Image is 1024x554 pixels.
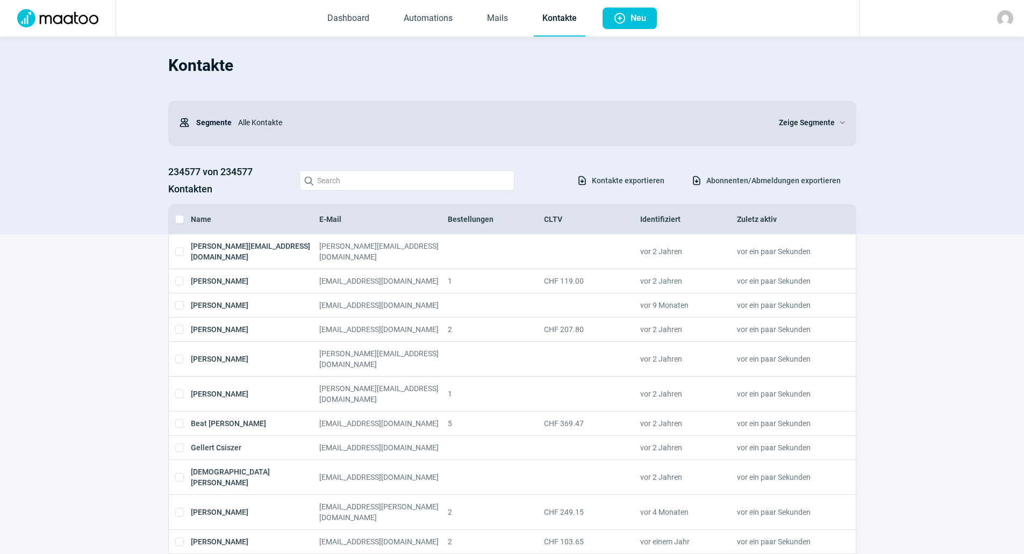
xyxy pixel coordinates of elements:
a: Automations [395,1,461,37]
div: vor ein paar Sekunden [737,276,833,286]
div: Zuletz aktiv [737,214,833,225]
div: 5 [448,418,544,429]
div: Segmente [179,112,232,133]
div: [PERSON_NAME] [191,501,319,523]
div: vor 2 Jahren [640,324,736,335]
a: Dashboard [319,1,378,37]
div: [EMAIL_ADDRESS][DOMAIN_NAME] [319,536,448,547]
div: [EMAIL_ADDRESS][DOMAIN_NAME] [319,324,448,335]
h3: 234577 von 234577 Kontakten [168,163,289,198]
div: vor ein paar Sekunden [737,418,833,429]
div: Gellert Csiszer [191,442,319,453]
div: vor ein paar Sekunden [737,536,833,547]
div: [PERSON_NAME][EMAIL_ADDRESS][DOMAIN_NAME] [191,241,319,262]
div: CHF 119.00 [544,276,640,286]
div: CHF 249.15 [544,501,640,523]
div: vor ein paar Sekunden [737,348,833,370]
span: Neu [631,8,646,29]
div: Name [191,214,319,225]
div: [PERSON_NAME] [191,383,319,405]
div: vor ein paar Sekunden [737,300,833,311]
div: [EMAIL_ADDRESS][DOMAIN_NAME] [319,300,448,311]
div: 1 [448,276,544,286]
div: vor 2 Jahren [640,383,736,405]
div: CHF 103.65 [544,536,640,547]
div: [EMAIL_ADDRESS][DOMAIN_NAME] [319,418,448,429]
div: vor ein paar Sekunden [737,442,833,453]
div: [EMAIL_ADDRESS][DOMAIN_NAME] [319,466,448,488]
div: vor einem Jahr [640,536,736,547]
div: Beat [PERSON_NAME] [191,418,319,429]
div: vor 2 Jahren [640,241,736,262]
div: [DEMOGRAPHIC_DATA][PERSON_NAME] [191,466,319,488]
div: E-Mail [319,214,448,225]
div: vor ein paar Sekunden [737,501,833,523]
div: vor 2 Jahren [640,442,736,453]
div: [PERSON_NAME] [191,348,319,370]
span: Zeige Segmente [779,116,835,129]
div: vor 2 Jahren [640,276,736,286]
div: [EMAIL_ADDRESS][DOMAIN_NAME] [319,442,448,453]
img: Logo [11,9,105,27]
div: CHF 207.80 [544,324,640,335]
div: 2 [448,324,544,335]
div: CLTV [544,214,640,225]
div: [PERSON_NAME] [191,536,319,547]
div: vor ein paar Sekunden [737,241,833,262]
div: Bestellungen [448,214,544,225]
div: vor 2 Jahren [640,418,736,429]
div: vor ein paar Sekunden [737,383,833,405]
button: Neu [603,8,657,29]
div: CHF 369.47 [544,418,640,429]
h1: Kontakte [168,47,856,84]
div: Identifiziert [640,214,736,225]
div: [PERSON_NAME][EMAIL_ADDRESS][DOMAIN_NAME] [319,383,448,405]
div: [PERSON_NAME][EMAIL_ADDRESS][DOMAIN_NAME] [319,348,448,370]
div: vor 4 Monaten [640,501,736,523]
div: vor 2 Jahren [640,466,736,488]
div: [EMAIL_ADDRESS][PERSON_NAME][DOMAIN_NAME] [319,501,448,523]
input: Search [299,170,514,191]
img: avatar [997,10,1013,26]
button: Abonnenten/Abmeldungen exportieren [680,171,852,190]
div: 1 [448,383,544,405]
span: Abonnenten/Abmeldungen exportieren [706,172,841,189]
div: Alle Kontakte [232,112,766,133]
div: [PERSON_NAME] [191,300,319,311]
div: vor 9 Monaten [640,300,736,311]
div: vor ein paar Sekunden [737,466,833,488]
div: [PERSON_NAME] [191,276,319,286]
div: [PERSON_NAME] [191,324,319,335]
button: Kontakte exportieren [565,171,676,190]
span: Kontakte exportieren [592,172,664,189]
div: 2 [448,501,544,523]
div: 2 [448,536,544,547]
div: [EMAIL_ADDRESS][DOMAIN_NAME] [319,276,448,286]
div: [PERSON_NAME][EMAIL_ADDRESS][DOMAIN_NAME] [319,241,448,262]
div: vor ein paar Sekunden [737,324,833,335]
a: Kontakte [534,1,585,37]
div: vor 2 Jahren [640,348,736,370]
a: Mails [478,1,517,37]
